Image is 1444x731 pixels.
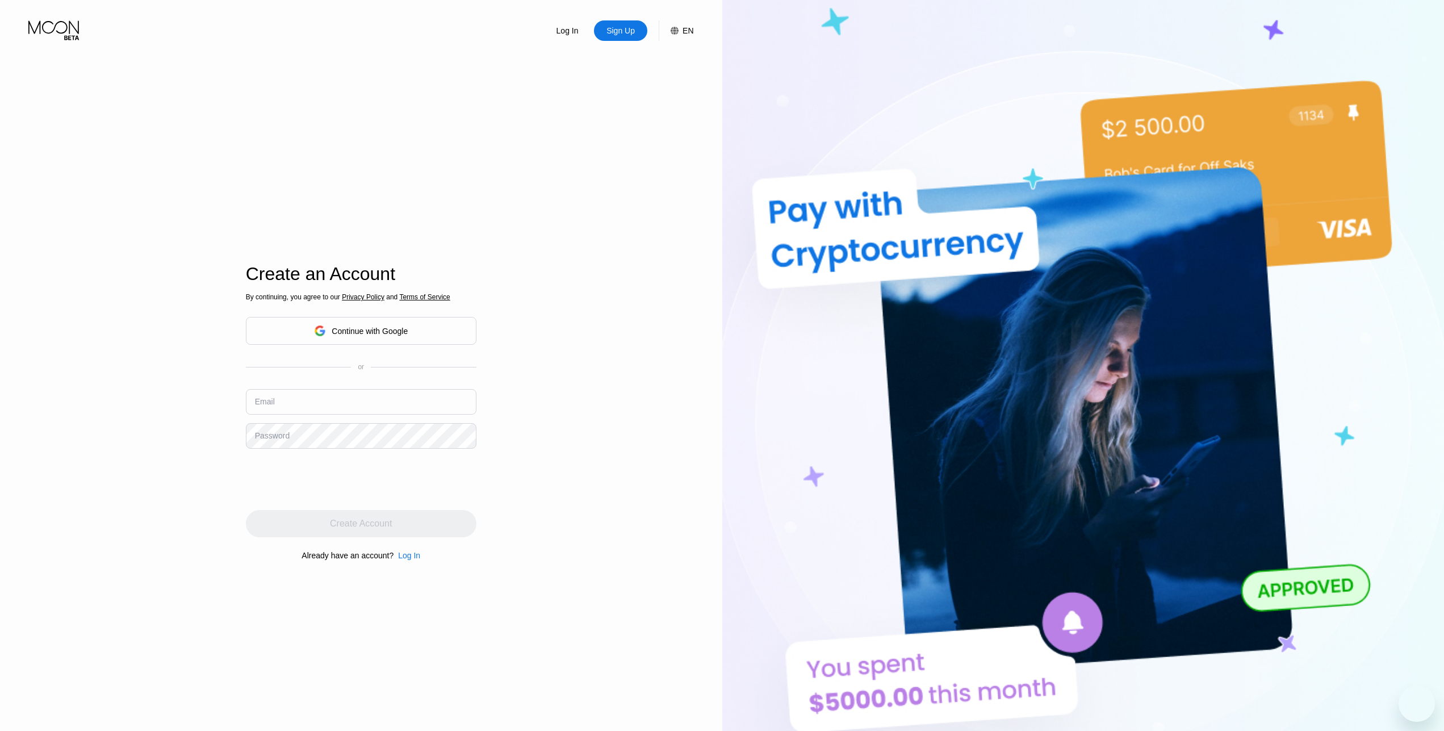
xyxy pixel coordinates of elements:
div: Sign Up [594,20,647,41]
div: Already have an account? [302,551,394,560]
div: Log In [394,551,420,560]
div: EN [659,20,693,41]
div: Email [255,397,275,406]
div: Log In [398,551,420,560]
span: and [384,293,400,301]
div: Create an Account [246,264,476,285]
div: Password [255,431,290,440]
div: or [358,363,364,371]
div: Sign Up [605,25,636,36]
iframe: reCAPTCHA [246,457,418,502]
span: Privacy Policy [342,293,384,301]
div: Log In [541,20,594,41]
iframe: Button to launch messaging window [1399,686,1435,722]
div: Continue with Google [332,327,408,336]
div: EN [683,26,693,35]
span: Terms of Service [399,293,450,301]
div: By continuing, you agree to our [246,293,476,301]
div: Log In [555,25,580,36]
div: Continue with Google [246,317,476,345]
